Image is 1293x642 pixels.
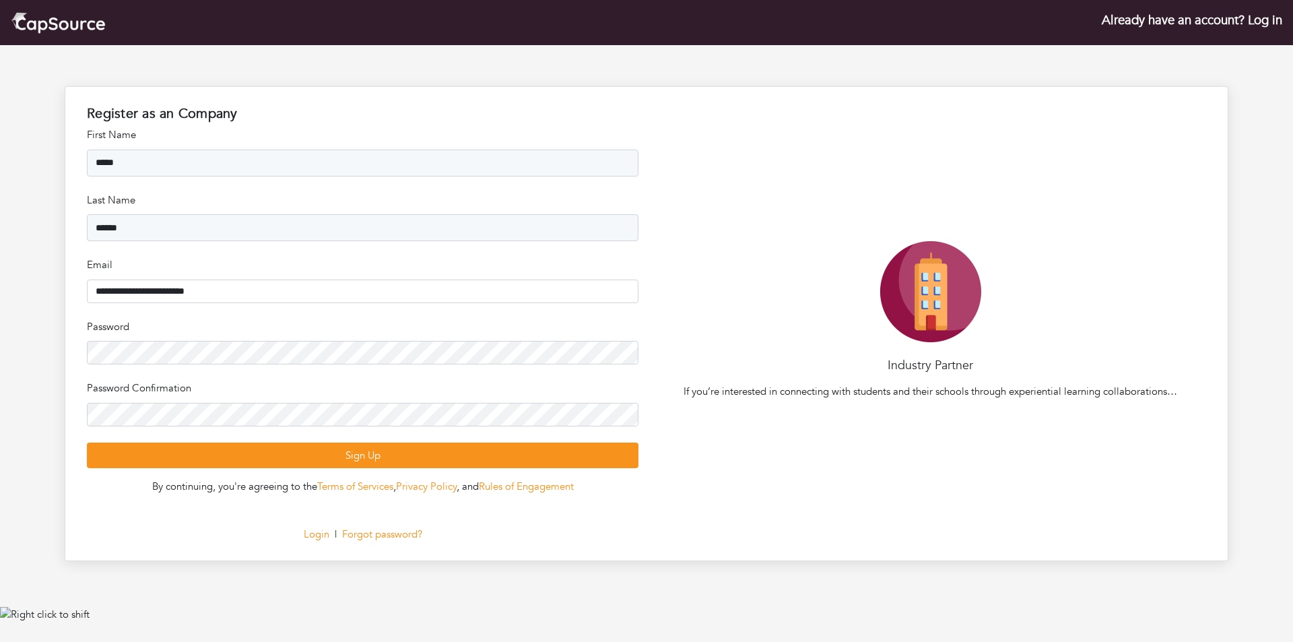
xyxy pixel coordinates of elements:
[87,193,638,208] p: Last Name
[655,384,1206,399] p: If you’re interested in connecting with students and their schools through experiential learning ...
[87,106,638,122] h1: Register as an Company
[317,480,393,493] a: Terms of Services
[396,480,457,493] a: Privacy Policy
[11,11,106,34] img: cap_logo.png
[87,127,638,143] p: First Name
[1102,11,1282,29] a: Already have an account? Log in
[342,527,422,541] a: Forgot password?
[479,480,574,493] a: Rules of Engagement
[335,527,337,541] span: |
[880,241,981,342] img: Company-Icon-7f8a26afd1715722aa5ae9dc11300c11ceeb4d32eda0db0d61c21d11b95ecac6.png
[87,443,638,469] button: Sign Up
[304,527,329,541] a: Login
[87,479,638,494] div: By continuing, you're agreeing to the , , and
[87,381,638,396] p: Password Confirmation
[87,257,638,273] p: Email
[87,319,638,335] p: Password
[655,358,1206,373] h4: Industry Partner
